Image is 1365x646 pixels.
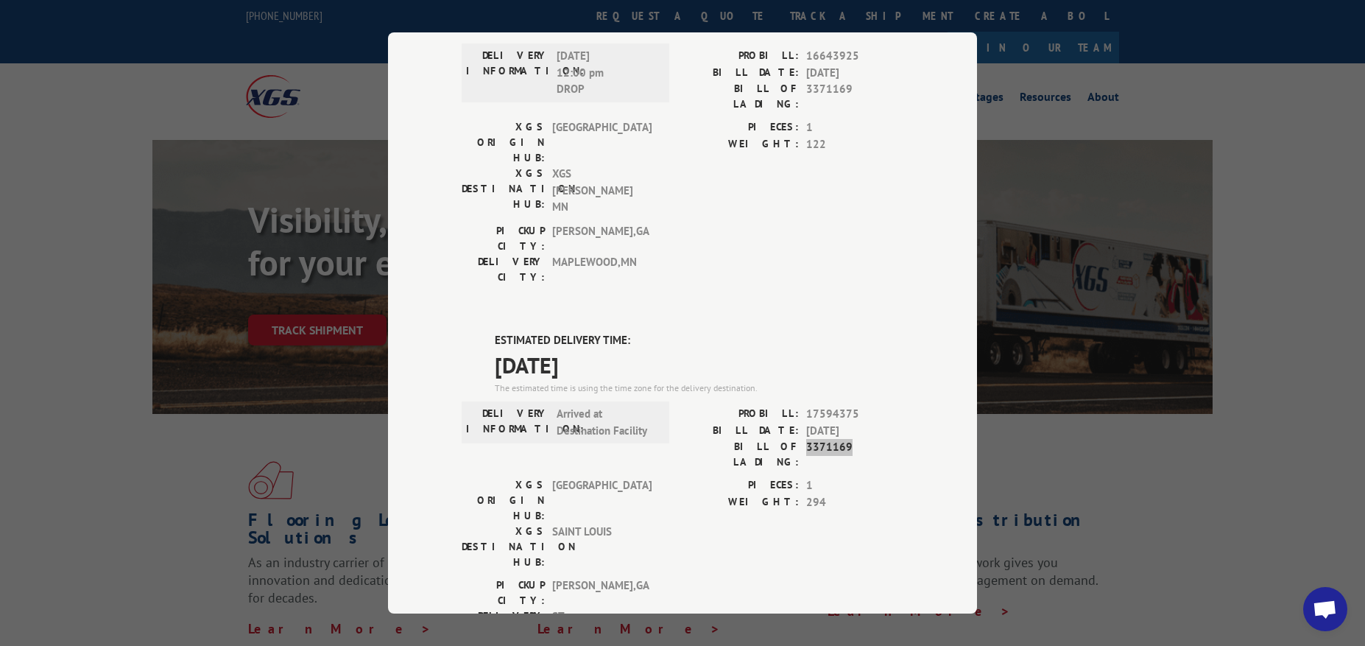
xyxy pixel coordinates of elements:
[682,48,799,65] label: PROBILL:
[462,608,545,642] label: DELIVERY CITY:
[495,331,903,348] label: ESTIMATED DELIVERY TIME:
[462,577,545,608] label: PICKUP CITY:
[682,406,799,423] label: PROBILL:
[682,439,799,470] label: BILL OF LADING:
[557,406,656,439] span: Arrived at Destination Facility
[1303,587,1347,631] div: Open chat
[552,222,652,253] span: [PERSON_NAME] , GA
[495,4,903,37] span: DELIVERED
[806,81,903,112] span: 3371169
[682,81,799,112] label: BILL OF LADING:
[552,166,652,216] span: XGS [PERSON_NAME] MN
[806,48,903,65] span: 16643925
[462,222,545,253] label: PICKUP CITY:
[806,136,903,152] span: 122
[552,577,652,608] span: [PERSON_NAME] , GA
[682,119,799,136] label: PIECES:
[806,119,903,136] span: 1
[806,406,903,423] span: 17594375
[462,253,545,284] label: DELIVERY CITY:
[806,477,903,494] span: 1
[552,524,652,570] span: SAINT LOUIS
[806,494,903,510] span: 294
[552,608,652,642] span: ST. [PERSON_NAME] , MO
[806,422,903,439] span: [DATE]
[806,439,903,470] span: 3371169
[806,64,903,81] span: [DATE]
[495,382,903,395] div: The estimated time is using the time zone for the delivery destination.
[682,136,799,152] label: WEIGHT:
[466,48,549,98] label: DELIVERY INFORMATION:
[682,477,799,494] label: PIECES:
[682,64,799,81] label: BILL DATE:
[552,119,652,166] span: [GEOGRAPHIC_DATA]
[552,253,652,284] span: MAPLEWOOD , MN
[557,48,656,98] span: [DATE] 12:00 pm DROP
[495,348,903,382] span: [DATE]
[462,166,545,216] label: XGS DESTINATION HUB:
[682,422,799,439] label: BILL DATE:
[552,477,652,524] span: [GEOGRAPHIC_DATA]
[682,494,799,510] label: WEIGHT:
[462,477,545,524] label: XGS ORIGIN HUB:
[462,524,545,570] label: XGS DESTINATION HUB:
[466,406,549,439] label: DELIVERY INFORMATION:
[462,119,545,166] label: XGS ORIGIN HUB:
